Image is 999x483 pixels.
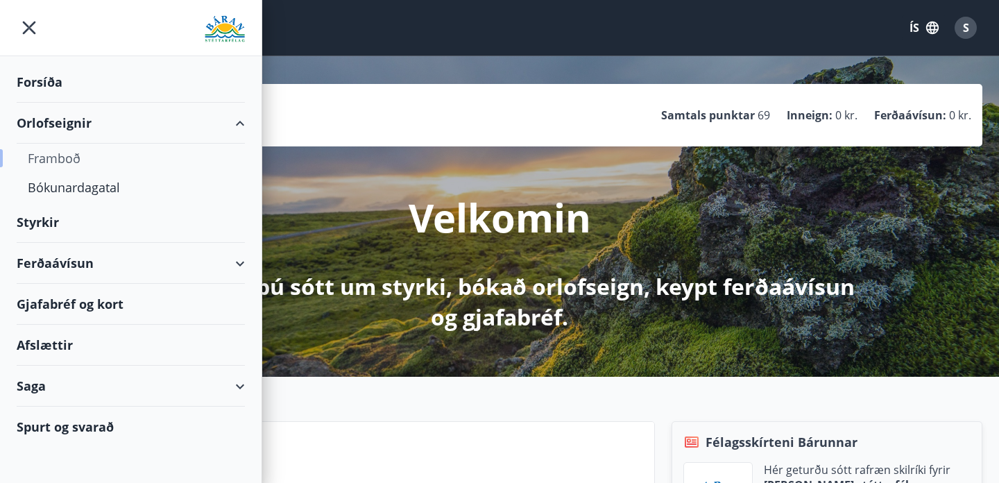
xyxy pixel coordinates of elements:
div: Saga [17,366,245,407]
button: ÍS [902,15,946,40]
div: Forsíða [17,62,245,103]
p: Hér geturðu sótt rafræn skilríki fyrir [764,462,950,477]
span: S [963,20,969,35]
div: Ferðaávísun [17,243,245,284]
button: S [949,11,982,44]
div: Gjafabréf og kort [17,284,245,325]
div: Styrkir [17,202,245,243]
p: Samtals punktar [661,108,755,123]
div: Orlofseignir [17,103,245,144]
p: Velkomin [409,191,591,244]
p: Spurt og svarað [119,457,643,480]
p: Hér getur þú sótt um styrki, bókað orlofseign, keypt ferðaávísun og gjafabréf. [133,271,866,332]
span: Félagsskírteni Bárunnar [706,433,857,451]
div: Spurt og svarað [17,407,245,447]
div: Afslættir [17,325,245,366]
span: 69 [758,108,770,123]
span: 0 kr. [835,108,857,123]
p: Inneign : [787,108,832,123]
button: menu [17,15,42,40]
img: union_logo [205,15,245,43]
p: Ferðaávísun : [874,108,946,123]
div: Bókunardagatal [28,173,234,202]
div: Framboð [28,144,234,173]
span: 0 kr. [949,108,971,123]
